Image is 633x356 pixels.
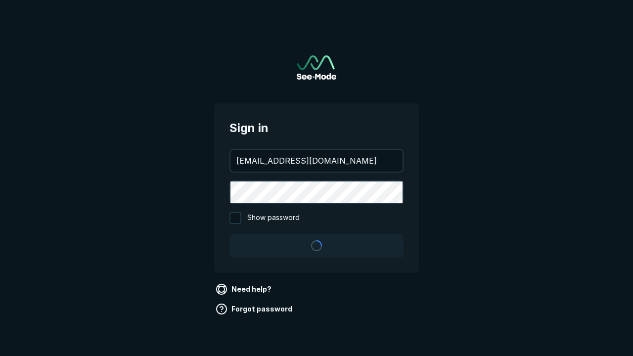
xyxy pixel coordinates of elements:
img: See-Mode Logo [297,55,336,80]
span: Show password [247,212,300,224]
input: your@email.com [230,150,403,172]
a: Forgot password [214,301,296,317]
span: Sign in [229,119,404,137]
a: Need help? [214,281,275,297]
a: Go to sign in [297,55,336,80]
